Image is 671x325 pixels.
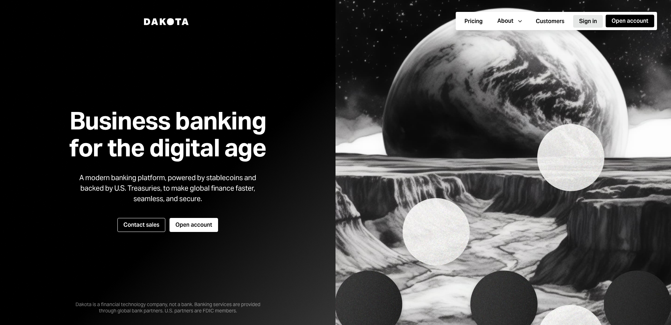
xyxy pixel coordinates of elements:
a: Pricing [459,14,489,28]
div: A modern banking platform, powered by stablecoins and backed by U.S. Treasuries, to make global f... [73,172,262,204]
a: Customers [530,14,570,28]
button: Open account [606,15,654,27]
div: Dakota is a financial technology company, not a bank. Banking services are provided through globa... [63,290,273,314]
div: About [497,17,513,25]
a: Sign in [573,14,603,28]
button: Open account [169,218,218,232]
button: Customers [530,15,570,28]
button: Contact sales [117,218,165,232]
button: Sign in [573,15,603,28]
button: About [491,15,527,27]
button: Pricing [459,15,489,28]
h1: Business banking for the digital age [61,107,275,161]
